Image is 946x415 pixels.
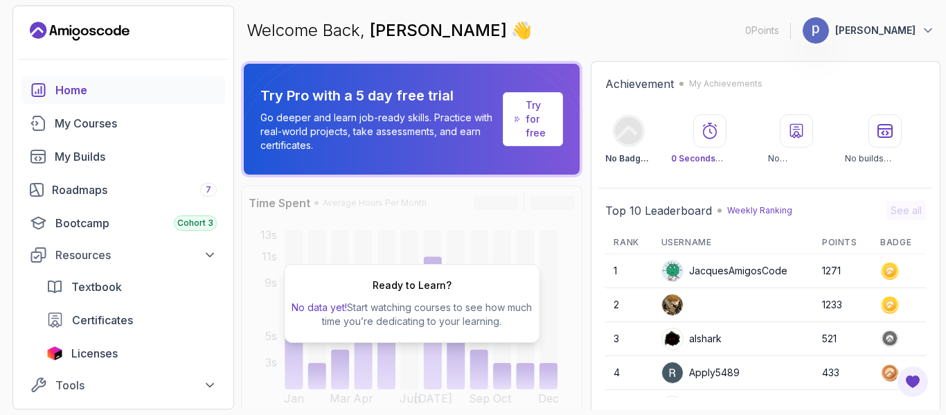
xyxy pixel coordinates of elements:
span: Licenses [71,345,118,362]
p: My Achievements [689,78,762,89]
td: 2 [605,288,652,322]
p: Weekly Ranking [727,205,792,216]
button: Resources [21,242,225,267]
td: 1 [605,254,652,288]
button: See all [886,201,926,220]
th: Points [814,231,872,254]
span: 7 [206,184,211,195]
th: Rank [605,231,652,254]
p: Watched [671,153,749,164]
span: 👋 [511,19,532,42]
div: alshark [661,328,722,350]
div: Home [55,82,217,98]
p: Go deeper and learn job-ready skills. Practice with real-world projects, take assessments, and ea... [260,111,497,152]
p: Welcome Back, [247,19,532,42]
a: roadmaps [21,176,225,204]
p: Start watching courses to see how much time you’re dedicating to your learning. [290,301,534,328]
a: builds [21,143,225,170]
p: No Badge :( [605,153,651,164]
button: Open Feedback Button [896,365,929,398]
p: 0 Points [745,24,779,37]
td: 433 [814,356,872,390]
span: Cohort 3 [177,218,213,229]
td: 1271 [814,254,872,288]
div: Apply5489 [661,362,740,384]
a: licenses [38,339,225,367]
th: Username [653,231,814,254]
img: user profile image [803,17,829,44]
span: Textbook [71,279,122,295]
div: My Courses [55,115,217,132]
img: user profile image [662,328,683,349]
img: default monster avatar [662,261,683,281]
span: Certificates [72,312,133,328]
h2: Top 10 Leaderboard [605,202,712,219]
p: Try Pro with a 5 day free trial [260,86,497,105]
div: JacquesAmigosCode [661,260,787,282]
img: user profile image [662,294,683,315]
h2: Achievement [605,76,674,92]
a: certificates [38,306,225,334]
p: No certificates [768,153,825,164]
img: user profile image [662,362,683,383]
th: Badge [872,231,926,254]
td: 521 [814,322,872,356]
h2: Ready to Learn? [373,279,452,292]
a: home [21,76,225,104]
div: Resources [55,247,217,263]
span: 0 Seconds [671,153,723,164]
a: Try for free [503,92,563,146]
p: No builds completed [845,153,926,164]
div: My Builds [55,148,217,165]
td: 1233 [814,288,872,322]
a: Landing page [30,20,130,42]
p: [PERSON_NAME] [835,24,916,37]
img: jetbrains icon [46,346,63,360]
div: Tools [55,377,217,394]
div: Roadmaps [52,182,217,198]
a: bootcamp [21,209,225,237]
div: Bootcamp [55,215,217,231]
a: textbook [38,273,225,301]
button: user profile image[PERSON_NAME] [802,17,935,44]
span: No data yet! [292,301,347,313]
button: Tools [21,373,225,398]
td: 3 [605,322,652,356]
td: 4 [605,356,652,390]
a: courses [21,109,225,137]
span: [PERSON_NAME] [370,20,511,40]
a: Try for free [526,98,551,140]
